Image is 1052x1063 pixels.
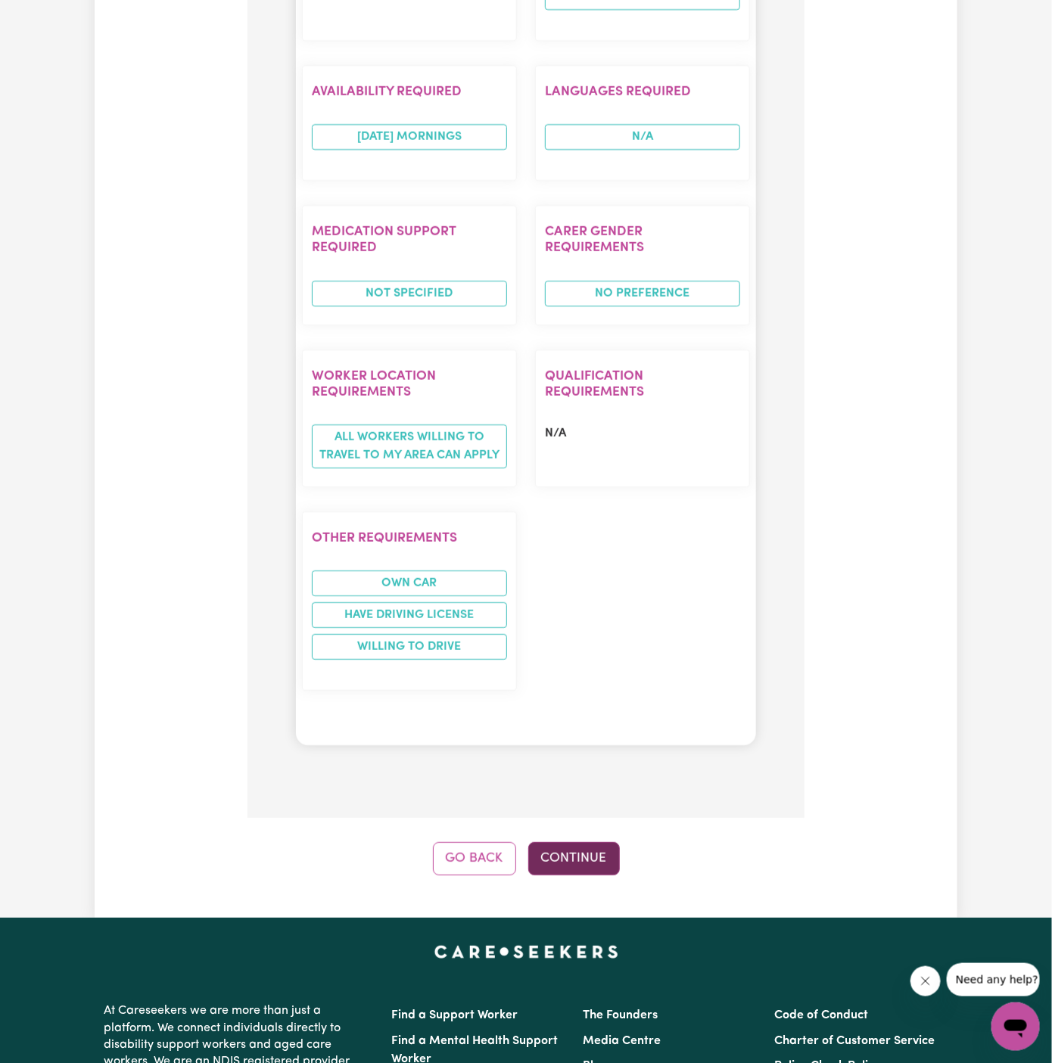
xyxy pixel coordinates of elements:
h2: Carer gender requirements [545,224,740,256]
a: Code of Conduct [775,1009,869,1021]
li: Own Car [312,570,507,596]
button: Continue [528,842,620,875]
li: [DATE] mornings [312,124,507,150]
a: The Founders [583,1009,658,1021]
span: Not specified [312,281,507,306]
li: Have driving license [312,602,507,628]
iframe: Message from company [947,963,1040,996]
h2: Worker location requirements [312,368,507,400]
h2: Languages required [545,84,740,100]
span: All workers willing to travel to my area can apply [312,424,507,468]
h2: Other requirements [312,530,507,546]
iframe: Close message [910,966,941,996]
iframe: Button to launch messaging window [991,1002,1040,1051]
a: Charter of Customer Service [775,1035,935,1047]
a: Find a Support Worker [391,1009,518,1021]
span: N/A [545,427,566,440]
a: Careseekers home page [434,945,618,957]
span: N/A [545,124,740,150]
h2: Qualification requirements [545,368,740,400]
span: No preference [545,281,740,306]
h2: Medication Support Required [312,224,507,256]
h2: Availability required [312,84,507,100]
li: Willing to drive [312,634,507,660]
a: Media Centre [583,1035,661,1047]
button: Go Back [433,842,516,875]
